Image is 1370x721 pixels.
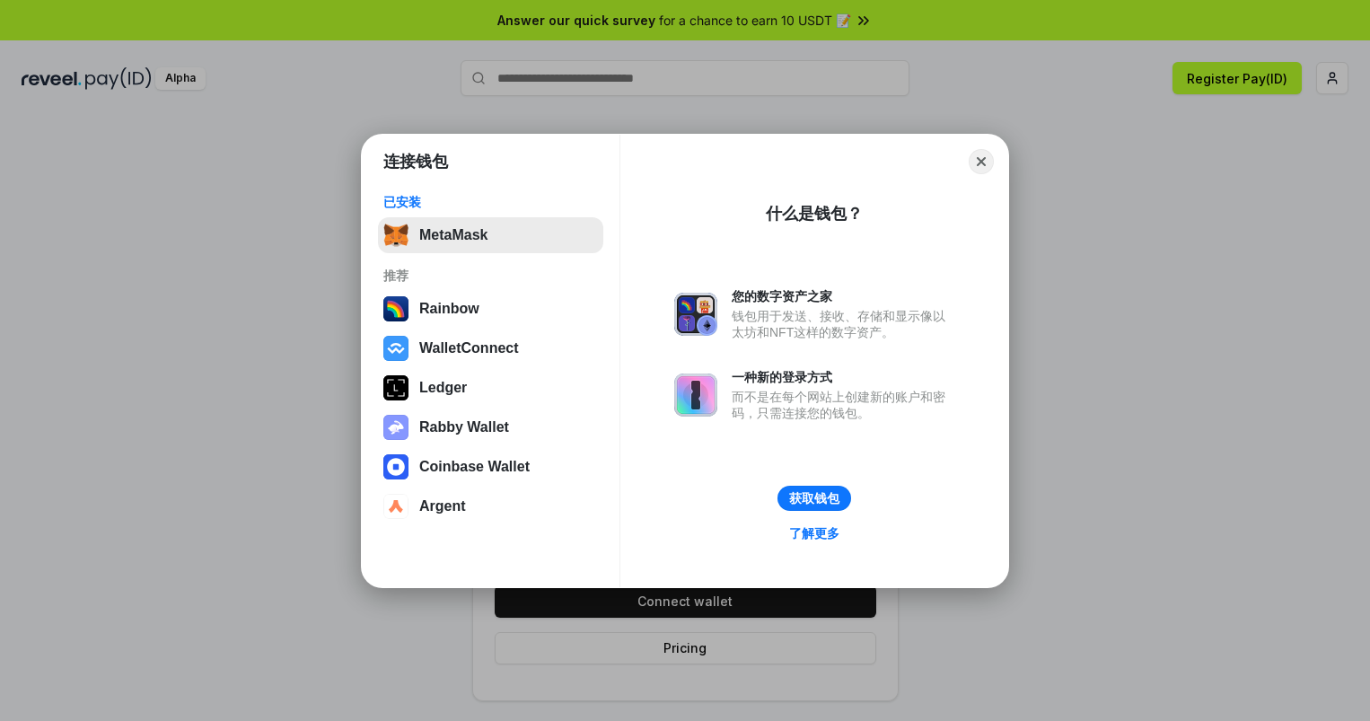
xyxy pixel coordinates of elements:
div: 钱包用于发送、接收、存储和显示像以太坊和NFT这样的数字资产。 [732,308,954,340]
img: svg+xml,%3Csvg%20width%3D%2228%22%20height%3D%2228%22%20viewBox%3D%220%200%2028%2028%22%20fill%3D... [383,454,408,479]
button: WalletConnect [378,330,603,366]
div: 什么是钱包？ [766,203,863,224]
div: 获取钱包 [789,490,839,506]
div: Argent [419,498,466,514]
div: 了解更多 [789,525,839,541]
div: WalletConnect [419,340,519,356]
button: Rabby Wallet [378,409,603,445]
button: Argent [378,488,603,524]
div: MetaMask [419,227,487,243]
img: svg+xml,%3Csvg%20xmlns%3D%22http%3A%2F%2Fwww.w3.org%2F2000%2Fsvg%22%20width%3D%2228%22%20height%3... [383,375,408,400]
div: Ledger [419,380,467,396]
img: svg+xml,%3Csvg%20width%3D%2228%22%20height%3D%2228%22%20viewBox%3D%220%200%2028%2028%22%20fill%3D... [383,336,408,361]
button: MetaMask [378,217,603,253]
button: Ledger [378,370,603,406]
div: 一种新的登录方式 [732,369,954,385]
a: 了解更多 [778,522,850,545]
img: svg+xml,%3Csvg%20fill%3D%22none%22%20height%3D%2233%22%20viewBox%3D%220%200%2035%2033%22%20width%... [383,223,408,248]
img: svg+xml,%3Csvg%20xmlns%3D%22http%3A%2F%2Fwww.w3.org%2F2000%2Fsvg%22%20fill%3D%22none%22%20viewBox... [674,293,717,336]
img: svg+xml,%3Csvg%20xmlns%3D%22http%3A%2F%2Fwww.w3.org%2F2000%2Fsvg%22%20fill%3D%22none%22%20viewBox... [674,374,717,417]
div: 已安装 [383,194,598,210]
div: 而不是在每个网站上创建新的账户和密码，只需连接您的钱包。 [732,389,954,421]
div: Rabby Wallet [419,419,509,435]
div: Coinbase Wallet [419,459,530,475]
img: svg+xml,%3Csvg%20xmlns%3D%22http%3A%2F%2Fwww.w3.org%2F2000%2Fsvg%22%20fill%3D%22none%22%20viewBox... [383,415,408,440]
img: svg+xml,%3Csvg%20width%3D%22120%22%20height%3D%22120%22%20viewBox%3D%220%200%20120%20120%22%20fil... [383,296,408,321]
button: Close [969,149,994,174]
div: 推荐 [383,268,598,284]
button: 获取钱包 [777,486,851,511]
button: Rainbow [378,291,603,327]
img: svg+xml,%3Csvg%20width%3D%2228%22%20height%3D%2228%22%20viewBox%3D%220%200%2028%2028%22%20fill%3D... [383,494,408,519]
div: Rainbow [419,301,479,317]
h1: 连接钱包 [383,151,448,172]
button: Coinbase Wallet [378,449,603,485]
div: 您的数字资产之家 [732,288,954,304]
